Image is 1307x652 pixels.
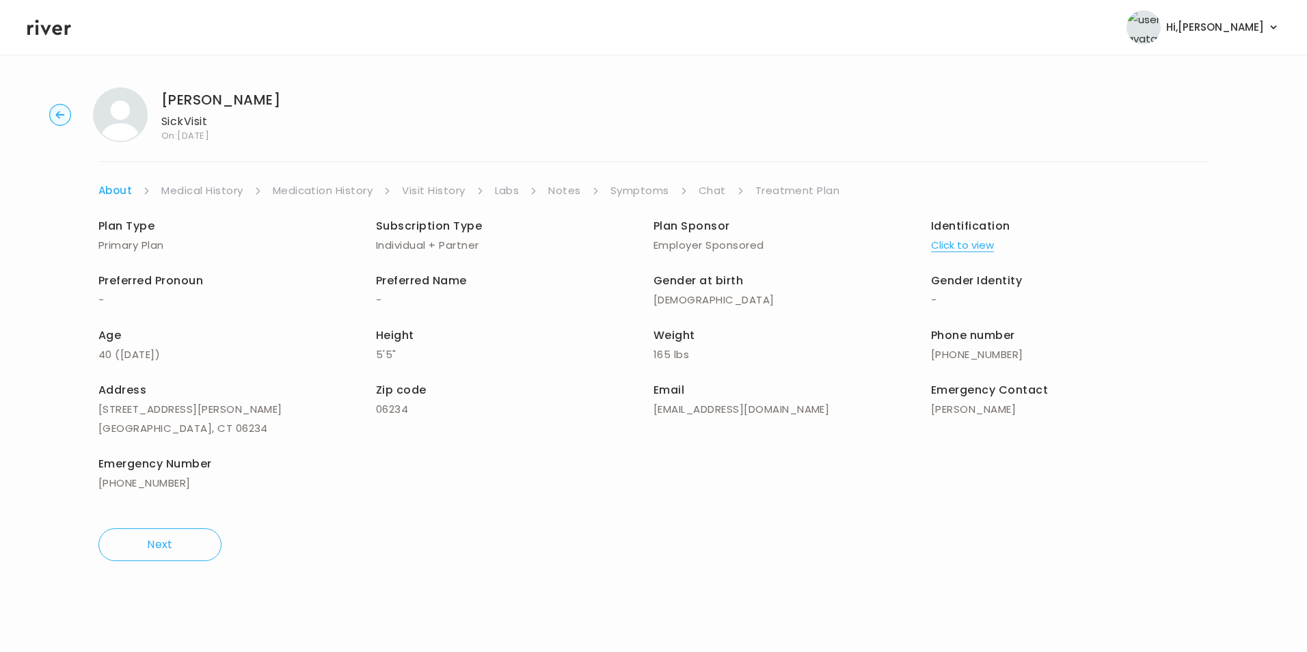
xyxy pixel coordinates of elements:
span: ( [DATE] ) [115,347,160,362]
p: Employer Sponsored [653,236,931,255]
img: TONYA PEREZ [93,87,148,142]
span: Phone number [931,327,1015,343]
p: 5'5" [376,345,653,364]
a: Medical History [161,181,243,200]
p: [STREET_ADDRESS][PERSON_NAME] [98,400,376,419]
span: Address [98,382,146,398]
a: About [98,181,132,200]
span: Gender Identity [931,273,1022,288]
a: Labs [495,181,520,200]
span: Plan Sponsor [653,218,730,234]
p: 165 lbs [653,345,931,364]
a: Chat [699,181,726,200]
button: user avatarHi,[PERSON_NAME] [1127,10,1280,44]
span: Plan Type [98,218,154,234]
p: - [376,290,653,310]
p: - [931,290,1209,310]
span: Gender at birth [653,273,743,288]
span: Preferred Pronoun [98,273,203,288]
span: Emergency Number [98,456,212,472]
p: Primary Plan [98,236,376,255]
p: [PHONE_NUMBER] [98,474,376,493]
span: Height [376,327,414,343]
span: Emergency Contact [931,382,1048,398]
p: [PERSON_NAME] [931,400,1209,419]
span: Hi, [PERSON_NAME] [1166,18,1264,37]
p: [DEMOGRAPHIC_DATA] [653,290,931,310]
span: Subscription Type [376,218,482,234]
a: Medication History [273,181,373,200]
h1: [PERSON_NAME] [161,90,280,109]
button: Click to view [931,236,994,255]
p: [GEOGRAPHIC_DATA], CT 06234 [98,419,376,438]
a: Treatment Plan [755,181,840,200]
p: Sick Visit [161,112,280,131]
span: Weight [653,327,695,343]
a: Visit History [402,181,465,200]
p: 06234 [376,400,653,419]
button: Next [98,528,221,561]
span: On: [DATE] [161,131,280,140]
span: Age [98,327,121,343]
img: user avatar [1127,10,1161,44]
span: Identification [931,218,1010,234]
a: Symptoms [610,181,669,200]
p: [EMAIL_ADDRESS][DOMAIN_NAME] [653,400,931,419]
span: Preferred Name [376,273,467,288]
span: Zip code [376,382,427,398]
p: Individual + Partner [376,236,653,255]
p: - [98,290,376,310]
p: [PHONE_NUMBER] [931,345,1209,364]
a: Notes [548,181,580,200]
span: Email [653,382,684,398]
p: 40 [98,345,376,364]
